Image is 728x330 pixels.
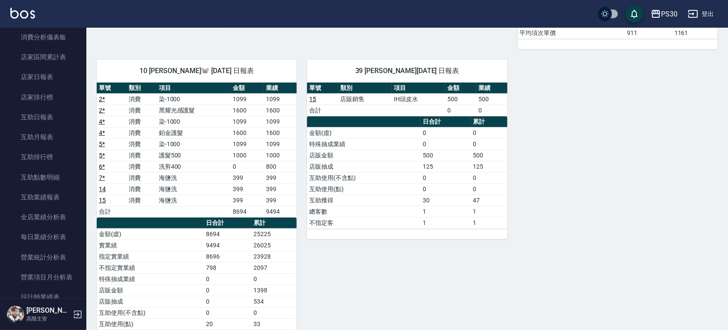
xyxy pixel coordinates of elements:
[3,287,83,307] a: 設計師業績表
[307,150,421,161] td: 店販金額
[625,27,672,38] td: 911
[97,83,127,94] th: 單號
[264,206,297,217] td: 9494
[307,116,507,229] table: a dense table
[264,195,297,206] td: 399
[26,315,70,323] p: 高階主管
[307,105,338,116] td: 合計
[471,206,507,217] td: 1
[421,116,471,128] th: 日合計
[231,93,264,105] td: 1099
[421,150,471,161] td: 500
[476,93,507,105] td: 500
[127,116,156,127] td: 消費
[204,318,252,330] td: 20
[231,105,264,116] td: 1600
[3,247,83,267] a: 營業統計分析表
[127,195,156,206] td: 消費
[309,96,316,103] a: 15
[421,217,471,228] td: 1
[264,105,297,116] td: 1600
[471,150,507,161] td: 500
[3,87,83,107] a: 店家排行榜
[157,83,231,94] th: 項目
[3,207,83,227] a: 全店業績分析表
[107,67,286,75] span: 10 [PERSON_NAME]🐭 [DATE] 日報表
[127,161,156,172] td: 消費
[99,197,106,204] a: 15
[264,83,297,94] th: 業績
[3,227,83,247] a: 每日業績分析表
[661,9,677,19] div: PS30
[204,273,252,285] td: 0
[251,228,297,240] td: 25225
[97,285,204,296] td: 店販金額
[157,172,231,183] td: 海鹽洗
[307,206,421,217] td: 總客數
[251,285,297,296] td: 1398
[3,67,83,87] a: 店家日報表
[251,273,297,285] td: 0
[626,5,643,22] button: save
[471,183,507,195] td: 0
[204,218,252,229] th: 日合計
[392,93,445,105] td: IH頭皮水
[471,217,507,228] td: 1
[317,67,497,75] span: 39 [PERSON_NAME][DATE] 日報表
[307,172,421,183] td: 互助使用(不含點)
[421,172,471,183] td: 0
[97,240,204,251] td: 實業績
[127,105,156,116] td: 消費
[421,127,471,138] td: 0
[3,27,83,47] a: 消費分析儀表板
[251,240,297,251] td: 26025
[7,306,24,323] img: Person
[231,83,264,94] th: 金額
[251,318,297,330] td: 33
[127,127,156,138] td: 消費
[307,161,421,172] td: 店販抽成
[264,161,297,172] td: 800
[251,218,297,229] th: 累計
[307,83,338,94] th: 單號
[97,273,204,285] td: 特殊抽成業績
[421,183,471,195] td: 0
[97,251,204,262] td: 指定實業績
[251,307,297,318] td: 0
[157,183,231,195] td: 海鹽洗
[251,296,297,307] td: 534
[307,195,421,206] td: 互助獲得
[421,161,471,172] td: 125
[157,127,231,138] td: 鉑金護髮
[518,27,625,38] td: 平均項次單價
[476,105,507,116] td: 0
[204,307,252,318] td: 0
[97,318,204,330] td: 互助使用(點)
[307,217,421,228] td: 不指定客
[231,195,264,206] td: 399
[471,127,507,138] td: 0
[3,187,83,207] a: 互助業績報表
[157,150,231,161] td: 護髮500
[99,186,106,192] a: 14
[97,296,204,307] td: 店販抽成
[307,127,421,138] td: 金額(虛)
[157,161,231,172] td: 洗剪400
[157,93,231,105] td: 染-1000
[3,267,83,287] a: 營業項目月分析表
[672,27,718,38] td: 1161
[338,93,392,105] td: 店販銷售
[264,127,297,138] td: 1600
[3,107,83,127] a: 互助日報表
[476,83,507,94] th: 業績
[264,183,297,195] td: 399
[421,195,471,206] td: 30
[251,262,297,273] td: 2097
[10,8,35,19] img: Logo
[445,93,476,105] td: 500
[264,116,297,127] td: 1099
[3,47,83,67] a: 店家區間累計表
[231,127,264,138] td: 1600
[231,172,264,183] td: 399
[231,138,264,150] td: 1099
